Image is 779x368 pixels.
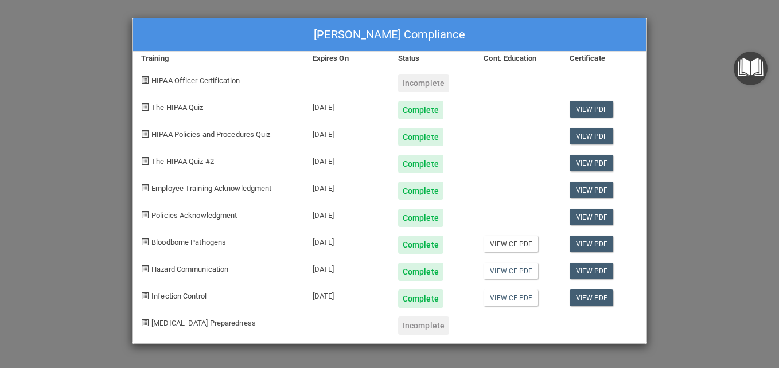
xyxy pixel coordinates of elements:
[151,265,228,273] span: Hazard Communication
[151,157,214,166] span: The HIPAA Quiz #2
[484,263,538,279] a: View CE PDF
[734,52,768,85] button: Open Resource Center
[304,173,389,200] div: [DATE]
[151,184,271,193] span: Employee Training Acknowledgment
[398,209,443,227] div: Complete
[151,319,256,327] span: [MEDICAL_DATA] Preparedness
[304,52,389,65] div: Expires On
[561,52,646,65] div: Certificate
[398,155,443,173] div: Complete
[398,263,443,281] div: Complete
[151,238,226,246] span: Bloodborne Pathogens
[133,52,304,65] div: Training
[151,292,207,300] span: Infection Control
[570,263,614,279] a: View PDF
[304,227,389,254] div: [DATE]
[570,209,614,225] a: View PDF
[398,101,443,119] div: Complete
[133,18,646,52] div: [PERSON_NAME] Compliance
[304,281,389,308] div: [DATE]
[484,236,538,252] a: View CE PDF
[398,236,443,254] div: Complete
[389,52,475,65] div: Status
[304,92,389,119] div: [DATE]
[304,254,389,281] div: [DATE]
[398,74,449,92] div: Incomplete
[398,316,449,335] div: Incomplete
[570,289,614,306] a: View PDF
[151,130,270,139] span: HIPAA Policies and Procedures Quiz
[304,146,389,173] div: [DATE]
[475,52,560,65] div: Cont. Education
[398,128,443,146] div: Complete
[304,119,389,146] div: [DATE]
[570,236,614,252] a: View PDF
[570,155,614,171] a: View PDF
[151,211,237,220] span: Policies Acknowledgment
[304,200,389,227] div: [DATE]
[570,182,614,198] a: View PDF
[398,289,443,308] div: Complete
[398,182,443,200] div: Complete
[570,101,614,118] a: View PDF
[484,289,538,306] a: View CE PDF
[151,103,203,112] span: The HIPAA Quiz
[151,76,240,85] span: HIPAA Officer Certification
[570,128,614,144] a: View PDF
